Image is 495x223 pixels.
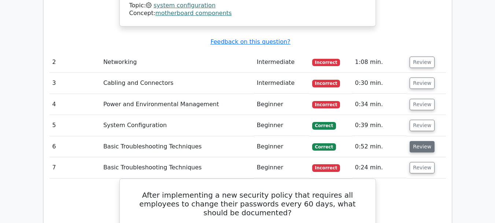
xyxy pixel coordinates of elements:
[129,2,366,10] div: Topic:
[312,80,340,87] span: Incorrect
[410,141,435,152] button: Review
[49,157,100,178] td: 7
[100,136,254,157] td: Basic Troubleshooting Techniques
[154,2,215,9] a: system configuration
[49,52,100,73] td: 2
[100,73,254,94] td: Cabling and Connectors
[254,94,309,115] td: Beginner
[49,94,100,115] td: 4
[49,115,100,136] td: 5
[352,73,407,94] td: 0:30 min.
[254,157,309,178] td: Beginner
[254,136,309,157] td: Beginner
[352,136,407,157] td: 0:52 min.
[100,94,254,115] td: Power and Environmental Management
[410,120,435,131] button: Review
[312,164,340,172] span: Incorrect
[410,78,435,89] button: Review
[210,38,290,45] a: Feedback on this question?
[254,73,309,94] td: Intermediate
[352,115,407,136] td: 0:39 min.
[129,191,367,217] h5: After implementing a new security policy that requires all employees to change their passwords ev...
[312,101,340,108] span: Incorrect
[312,59,340,66] span: Incorrect
[312,122,336,129] span: Correct
[155,10,232,17] a: motherboard components
[352,94,407,115] td: 0:34 min.
[100,115,254,136] td: System Configuration
[254,115,309,136] td: Beginner
[100,52,254,73] td: Networking
[352,157,407,178] td: 0:24 min.
[352,52,407,73] td: 1:08 min.
[49,136,100,157] td: 6
[410,57,435,68] button: Review
[129,10,366,17] div: Concept:
[254,52,309,73] td: Intermediate
[100,157,254,178] td: Basic Troubleshooting Techniques
[410,162,435,173] button: Review
[410,99,435,110] button: Review
[49,73,100,94] td: 3
[312,143,336,151] span: Correct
